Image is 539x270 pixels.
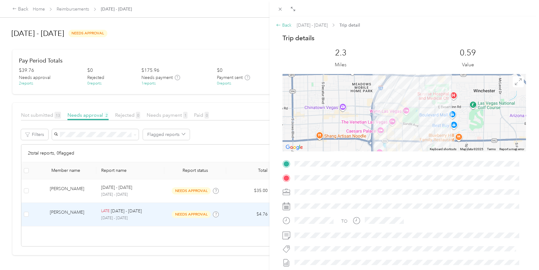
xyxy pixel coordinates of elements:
span: Trip detail [339,22,360,28]
button: Keyboard shortcuts [430,147,456,151]
p: 2.3 [335,48,347,58]
iframe: Everlance-gr Chat Button Frame [504,235,539,270]
img: Google [284,143,304,151]
span: [DATE] - [DATE] [297,22,328,28]
div: Back [276,22,291,28]
p: Value [462,61,474,69]
span: Map data ©2025 [460,147,483,151]
div: TO [341,218,347,224]
a: Open this area in Google Maps (opens a new window) [284,143,304,151]
p: 0.59 [460,48,476,58]
p: Miles [335,61,347,69]
a: Report a map error [499,147,524,151]
a: Terms (opens in new tab) [487,147,496,151]
p: Trip details [282,34,314,42]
